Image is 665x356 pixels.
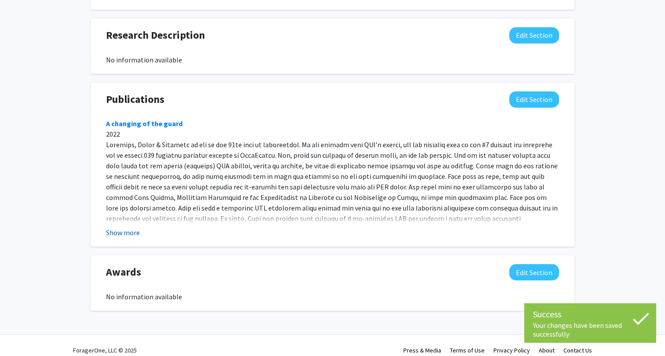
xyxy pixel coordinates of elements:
a: A changing of the guard [106,119,183,128]
div: No information available [106,54,559,65]
div: Your changes have been saved successfully [533,321,647,338]
a: Press & Media [403,346,441,354]
a: Terms of Use [450,346,485,354]
span: Publications [106,91,164,107]
button: Edit Research Description [509,27,559,44]
a: Privacy Policy [493,346,530,354]
div: No information available [106,291,559,302]
span: Research Description [106,27,205,43]
span: Awards [106,264,141,280]
div: Success [533,308,647,321]
button: Show more [106,227,140,238]
button: Edit Awards [509,264,559,280]
a: Contact Us [563,346,592,354]
a: About [539,346,555,354]
iframe: Chat [7,316,37,349]
button: Edit Publications [509,91,559,108]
